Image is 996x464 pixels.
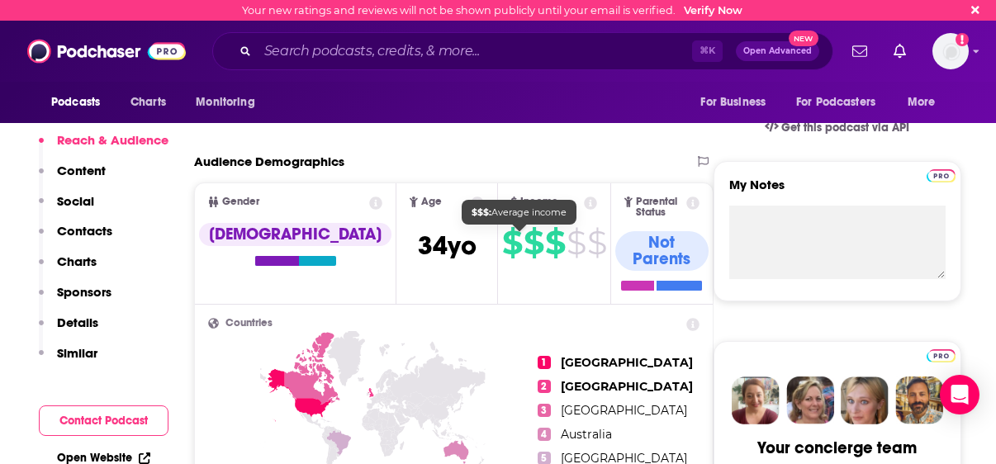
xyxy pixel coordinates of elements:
span: Get this podcast via API [781,121,909,135]
img: User Profile [932,33,969,69]
span: [GEOGRAPHIC_DATA] [561,403,687,418]
label: My Notes [729,177,946,206]
b: $$$: [472,206,491,218]
img: Sydney Profile [732,376,780,424]
span: ⌘ K [692,40,723,62]
a: Show notifications dropdown [846,37,874,65]
button: open menu [40,87,121,118]
button: Reach & Audience [39,132,168,163]
span: Countries [225,318,273,329]
button: open menu [785,87,899,118]
span: 4 [538,428,551,441]
h2: Audience Demographics [194,154,344,169]
a: Pro website [927,167,956,182]
p: Reach & Audience [57,132,168,148]
a: Show notifications dropdown [887,37,913,65]
input: Search podcasts, credits, & more... [258,38,692,64]
span: For Business [700,91,766,114]
span: $ [524,230,543,256]
span: $ [545,230,565,256]
button: open menu [896,87,956,118]
button: Similar [39,345,97,376]
span: Age [421,196,442,207]
a: Charts [120,87,176,118]
span: Australia [561,427,612,442]
div: Your concierge team [757,438,917,458]
span: Monitoring [196,91,254,114]
span: Average income [472,206,567,218]
p: Content [57,163,106,178]
span: [GEOGRAPHIC_DATA] [561,379,693,394]
p: Contacts [57,223,112,239]
span: Open Advanced [743,47,812,55]
img: Podchaser Pro [927,349,956,362]
div: [DEMOGRAPHIC_DATA] [199,223,391,246]
button: Show profile menu [932,33,969,69]
img: Jules Profile [841,376,889,424]
button: open menu [689,87,786,118]
span: 1 [538,356,551,369]
span: 34 yo [418,230,477,262]
a: Pro website [927,347,956,362]
span: New [789,31,818,46]
span: $ [502,230,522,256]
img: Jon Profile [895,376,943,424]
span: [GEOGRAPHIC_DATA] [561,355,693,370]
button: Sponsors [39,284,111,315]
button: Open AdvancedNew [736,41,819,61]
a: Get this podcast via API [752,107,923,148]
button: Contact Podcast [39,405,168,436]
span: Income [520,196,558,207]
img: Podchaser - Follow, Share and Rate Podcasts [27,36,186,67]
p: Details [57,315,98,330]
p: Similar [57,345,97,361]
button: Content [39,163,106,193]
button: Charts [39,253,97,284]
p: Sponsors [57,284,111,300]
span: Podcasts [51,91,100,114]
img: Barbara Profile [786,376,834,424]
span: Parental Status [636,196,683,218]
div: Not Parents [615,231,708,271]
button: open menu [184,87,276,118]
span: Gender [222,196,259,207]
img: Podchaser Pro [927,169,956,182]
span: $ [567,230,586,256]
p: Charts [57,253,97,269]
span: 2 [538,380,551,393]
p: Social [57,193,94,209]
div: Open Intercom Messenger [940,375,979,414]
button: Contacts [39,223,112,253]
div: Your new ratings and reviews will not be shown publicly until your email is verified. [242,4,742,17]
button: Details [39,315,98,345]
svg: Email not verified [956,33,969,46]
button: Social [39,193,94,224]
span: More [908,91,936,114]
span: For Podcasters [796,91,875,114]
span: Charts [130,91,166,114]
span: 3 [538,404,551,417]
div: Search podcasts, credits, & more... [212,32,833,70]
a: Verify Now [684,4,742,17]
span: Logged in as artsears [932,33,969,69]
span: $ [587,230,606,256]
